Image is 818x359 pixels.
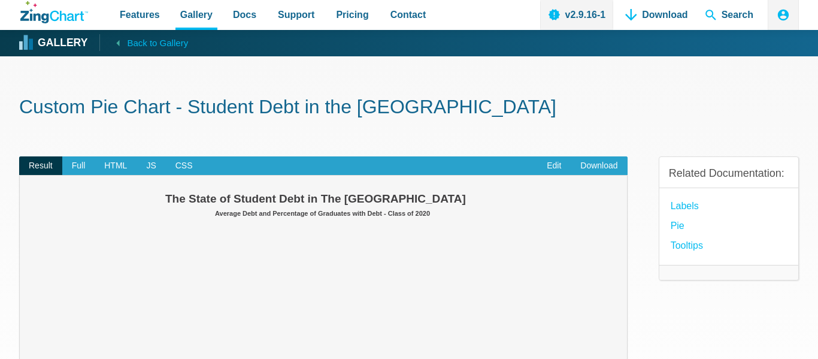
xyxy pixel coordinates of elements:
a: Tooltips [671,237,703,254]
a: ZingChart Logo. Click to return to the homepage [20,1,88,23]
strong: Gallery [38,38,87,49]
span: Docs [233,7,256,23]
span: Result [19,156,62,176]
span: JS [137,156,165,176]
a: Pie [671,218,684,234]
h3: Related Documentation: [669,167,789,180]
span: HTML [95,156,137,176]
a: Back to Gallery [99,34,188,51]
h1: Custom Pie Chart - Student Debt in the [GEOGRAPHIC_DATA] [19,95,799,122]
a: Gallery [20,34,87,52]
a: Edit [537,156,571,176]
span: Gallery [180,7,213,23]
span: Contact [390,7,426,23]
span: CSS [166,156,202,176]
span: Pricing [336,7,368,23]
span: Features [120,7,160,23]
a: Labels [671,198,699,214]
span: Support [278,7,314,23]
span: Back to Gallery [127,35,188,51]
a: Download [571,156,627,176]
span: Full [62,156,95,176]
